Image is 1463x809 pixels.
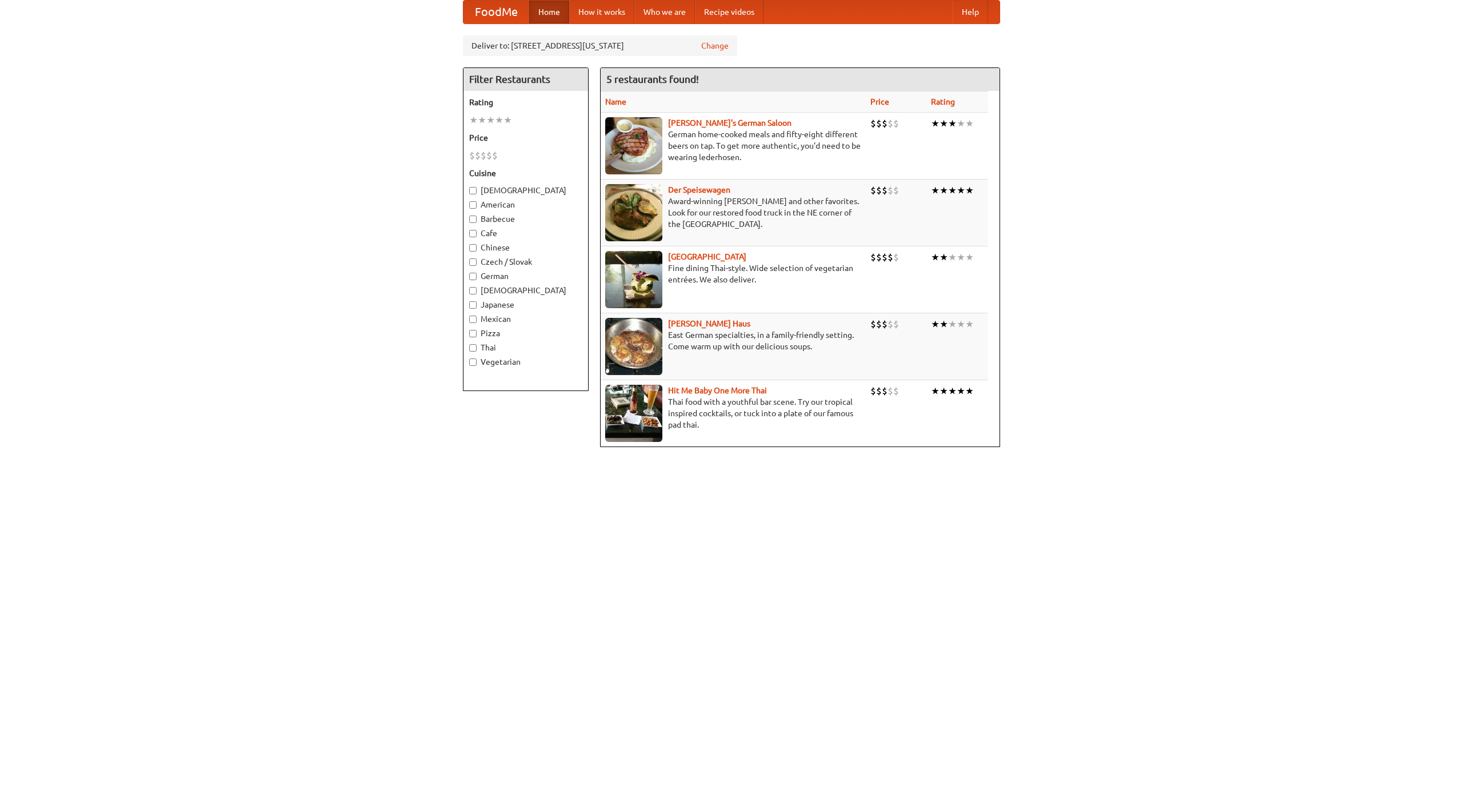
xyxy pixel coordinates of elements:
a: Recipe videos [695,1,764,23]
label: Barbecue [469,213,582,225]
input: German [469,273,477,280]
li: $ [870,184,876,197]
li: $ [870,318,876,330]
a: Rating [931,97,955,106]
li: $ [888,251,893,264]
li: $ [882,184,888,197]
li: ★ [940,318,948,330]
li: $ [888,184,893,197]
a: Help [953,1,988,23]
label: Thai [469,342,582,353]
h4: Filter Restaurants [463,68,588,91]
li: ★ [965,117,974,130]
h5: Price [469,132,582,144]
input: Thai [469,344,477,352]
label: German [469,270,582,282]
img: satay.jpg [605,251,662,308]
li: ★ [940,251,948,264]
input: Chinese [469,244,477,252]
label: Czech / Slovak [469,256,582,268]
a: [GEOGRAPHIC_DATA] [668,252,746,261]
li: $ [893,251,899,264]
a: Home [529,1,569,23]
h5: Cuisine [469,168,582,179]
li: $ [882,318,888,330]
li: ★ [965,385,974,397]
li: ★ [940,385,948,397]
label: Japanese [469,299,582,310]
li: $ [893,318,899,330]
input: Vegetarian [469,358,477,366]
li: ★ [478,114,486,126]
li: ★ [957,385,965,397]
li: $ [870,117,876,130]
li: ★ [948,117,957,130]
a: [PERSON_NAME]'s German Saloon [668,118,792,127]
input: Barbecue [469,216,477,223]
a: [PERSON_NAME] Haus [668,319,750,328]
li: $ [876,318,882,330]
li: ★ [931,385,940,397]
label: [DEMOGRAPHIC_DATA] [469,285,582,296]
a: FoodMe [463,1,529,23]
li: ★ [965,184,974,197]
label: Mexican [469,313,582,325]
label: American [469,199,582,210]
img: kohlhaus.jpg [605,318,662,375]
li: ★ [931,117,940,130]
li: ★ [965,251,974,264]
input: Pizza [469,330,477,337]
input: [DEMOGRAPHIC_DATA] [469,287,477,294]
li: ★ [940,117,948,130]
a: Name [605,97,626,106]
li: ★ [931,318,940,330]
img: babythai.jpg [605,385,662,442]
a: Change [701,40,729,51]
li: $ [882,117,888,130]
a: Price [870,97,889,106]
a: Who we are [634,1,695,23]
div: Deliver to: [STREET_ADDRESS][US_STATE] [463,35,737,56]
li: $ [870,251,876,264]
li: $ [469,149,475,162]
input: American [469,201,477,209]
p: German home-cooked meals and fifty-eight different beers on tap. To get more authentic, you'd nee... [605,129,861,163]
li: ★ [948,385,957,397]
li: ★ [931,251,940,264]
li: ★ [957,184,965,197]
input: Mexican [469,316,477,323]
label: Vegetarian [469,356,582,368]
p: Fine dining Thai-style. Wide selection of vegetarian entrées. We also deliver. [605,262,861,285]
a: Der Speisewagen [668,185,730,194]
img: speisewagen.jpg [605,184,662,241]
li: $ [486,149,492,162]
img: esthers.jpg [605,117,662,174]
li: $ [481,149,486,162]
a: Hit Me Baby One More Thai [668,386,767,395]
li: ★ [931,184,940,197]
label: Chinese [469,242,582,253]
input: [DEMOGRAPHIC_DATA] [469,187,477,194]
li: $ [492,149,498,162]
label: Pizza [469,328,582,339]
h5: Rating [469,97,582,108]
li: $ [876,385,882,397]
li: ★ [957,251,965,264]
label: Cafe [469,228,582,239]
li: ★ [965,318,974,330]
li: $ [888,318,893,330]
li: ★ [469,114,478,126]
input: Czech / Slovak [469,258,477,266]
li: ★ [948,318,957,330]
li: $ [882,385,888,397]
li: $ [876,251,882,264]
li: $ [876,117,882,130]
label: [DEMOGRAPHIC_DATA] [469,185,582,196]
p: Award-winning [PERSON_NAME] and other favorites. Look for our restored food truck in the NE corne... [605,196,861,230]
li: $ [870,385,876,397]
